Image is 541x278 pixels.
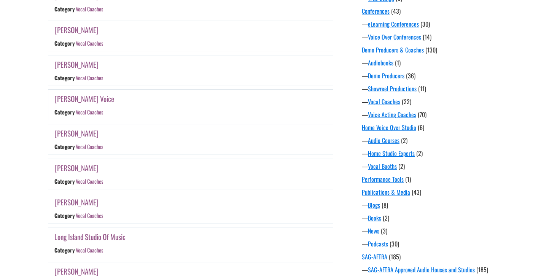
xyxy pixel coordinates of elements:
[76,39,103,47] a: Vocal Coaches
[368,213,381,222] a: Books
[54,74,75,82] div: Category
[383,213,389,222] span: (2)
[362,213,499,222] div: —
[382,200,388,210] span: (8)
[368,84,417,93] a: Showreel Productions
[405,175,411,184] span: (1)
[368,58,393,67] a: Audiobooks
[362,58,499,67] div: —
[54,128,99,139] a: [PERSON_NAME]
[54,266,99,277] a: [PERSON_NAME]
[368,19,419,29] a: eLearning Conferences
[76,74,103,82] a: Vocal Coaches
[54,143,75,151] div: Category
[368,162,397,171] a: Vocal Booths
[76,212,103,220] a: Vocal Coaches
[406,71,415,80] span: (36)
[402,97,411,106] span: (22)
[416,149,423,158] span: (2)
[391,6,401,16] span: (43)
[368,136,399,145] a: Audio Courses
[362,110,499,119] div: —
[54,24,99,35] a: [PERSON_NAME]
[362,97,499,106] div: —
[368,239,388,248] a: Podcasts
[418,110,426,119] span: (70)
[362,84,499,93] div: —
[398,162,405,171] span: (2)
[54,93,114,104] a: [PERSON_NAME] Voice
[362,175,404,184] a: Performance Tools
[362,19,499,29] div: —
[368,149,415,158] a: Home Studio Experts
[362,71,499,80] div: —
[362,162,499,171] div: —
[76,177,103,185] a: Vocal Coaches
[390,239,399,248] span: (30)
[54,246,75,254] div: Category
[54,59,99,70] a: [PERSON_NAME]
[362,45,424,54] a: Demo Producers & Coaches
[476,265,488,274] span: (185)
[368,32,421,41] a: Voice Over Conferences
[54,231,126,242] a: Long Island Studio Of Music
[362,200,499,210] div: —
[418,123,424,132] span: (6)
[423,32,431,41] span: (14)
[54,5,75,13] div: Category
[368,110,416,119] a: Voice Acting Coaches
[368,265,475,274] a: SAG-AFTRA Approved Audio Houses and Studios
[362,123,416,132] a: Home Voice Over Studio
[76,5,103,13] a: Vocal Coaches
[362,187,410,197] a: Publications & Media
[381,226,387,235] span: (3)
[54,108,75,116] div: Category
[54,212,75,220] div: Category
[362,265,499,274] div: —
[54,177,75,185] div: Category
[401,136,407,145] span: (2)
[389,252,401,261] span: (185)
[54,197,99,208] a: [PERSON_NAME]
[395,58,401,67] span: (1)
[362,252,387,261] a: SAG-AFTRA
[362,239,499,248] div: —
[368,97,400,106] a: Vocal Coaches
[76,143,103,151] a: Vocal Coaches
[362,226,499,235] div: —
[362,6,390,16] a: Conferences
[76,246,103,254] a: Vocal Coaches
[418,84,426,93] span: (11)
[362,32,499,41] div: —
[420,19,430,29] span: (30)
[54,39,75,47] div: Category
[362,149,499,158] div: —
[368,200,380,210] a: Blogs
[425,45,437,54] span: (130)
[368,71,404,80] a: Demo Producers
[362,136,499,145] div: —
[368,226,379,235] a: News
[54,162,99,173] a: [PERSON_NAME]
[412,187,421,197] span: (43)
[76,108,103,116] a: Vocal Coaches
